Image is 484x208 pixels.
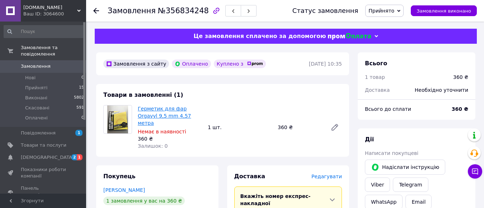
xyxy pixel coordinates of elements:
span: Залишок: 0 [138,143,168,149]
span: Написати покупцеві [365,150,418,156]
span: Замовлення [108,6,156,15]
b: 360 ₴ [452,106,468,112]
span: Прийняті [25,85,47,91]
span: Показники роботи компанії [21,166,66,179]
span: Замовлення виконано [417,8,471,14]
span: [DEMOGRAPHIC_DATA] [21,154,74,161]
div: 1 шт. [205,122,275,132]
span: Прийнято [368,8,394,14]
div: 360 ₴ [453,74,468,81]
span: Доставка [234,173,266,180]
span: 1 [77,154,83,160]
span: Повідомлення [21,130,56,136]
a: Telegram [393,178,428,192]
a: [PERSON_NAME] [103,187,145,193]
input: Пошук [4,25,85,38]
button: Надіслати інструкцію [365,160,445,175]
span: Редагувати [311,174,342,179]
span: 0 [81,75,84,81]
a: Редагувати [328,120,342,134]
div: 1 замовлення у вас на 360 ₴ [103,197,185,205]
span: 591 [76,105,84,111]
span: Замовлення [21,63,51,70]
span: Всього до сплати [365,106,411,112]
span: №356834248 [158,6,209,15]
span: Виконані [25,95,47,101]
span: Дії [365,136,374,143]
img: prom [247,62,263,66]
span: 0 [81,115,84,121]
div: Замовлення з сайту [103,60,169,68]
span: Оплачені [25,115,48,121]
img: evopay logo [328,33,371,40]
span: Вкажіть номер експрес-накладної [240,193,311,206]
a: Viber [365,178,390,192]
span: Доставка [365,87,390,93]
div: Статус замовлення [292,7,358,14]
span: Товари та послуги [21,142,66,148]
div: Оплачено [172,60,211,68]
span: Це замовлення сплачено за допомогою [193,33,326,39]
div: Необхідно уточнити [410,82,473,98]
span: Панель управління [21,185,66,198]
span: 1 [75,130,83,136]
img: Герметик для фар Orgavyl 9,5 mm 4,57 метра [107,105,128,133]
button: Замовлення виконано [411,5,477,16]
span: 2 [71,154,77,160]
span: Нові [25,75,36,81]
div: Ваш ID: 3064600 [23,11,86,17]
div: Повернутися назад [93,7,99,14]
span: Покупець [103,173,136,180]
span: Немає в наявності [138,129,186,134]
span: Скасовані [25,105,50,111]
span: 5802 [74,95,84,101]
span: 15 [79,85,84,91]
span: Товари в замовленні (1) [103,91,183,98]
div: Куплено з [214,60,266,68]
a: Герметик для фар Orgavyl 9,5 mm 4,57 метра [138,106,191,126]
time: [DATE] 10:35 [309,61,342,67]
span: 1 товар [365,74,385,80]
span: Замовлення та повідомлення [21,44,86,57]
div: 360 ₴ [138,135,202,142]
button: Чат з покупцем [468,164,482,179]
span: Всього [365,60,387,67]
div: 360 ₴ [275,122,325,132]
span: Probeg2.in.ua [23,4,77,11]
